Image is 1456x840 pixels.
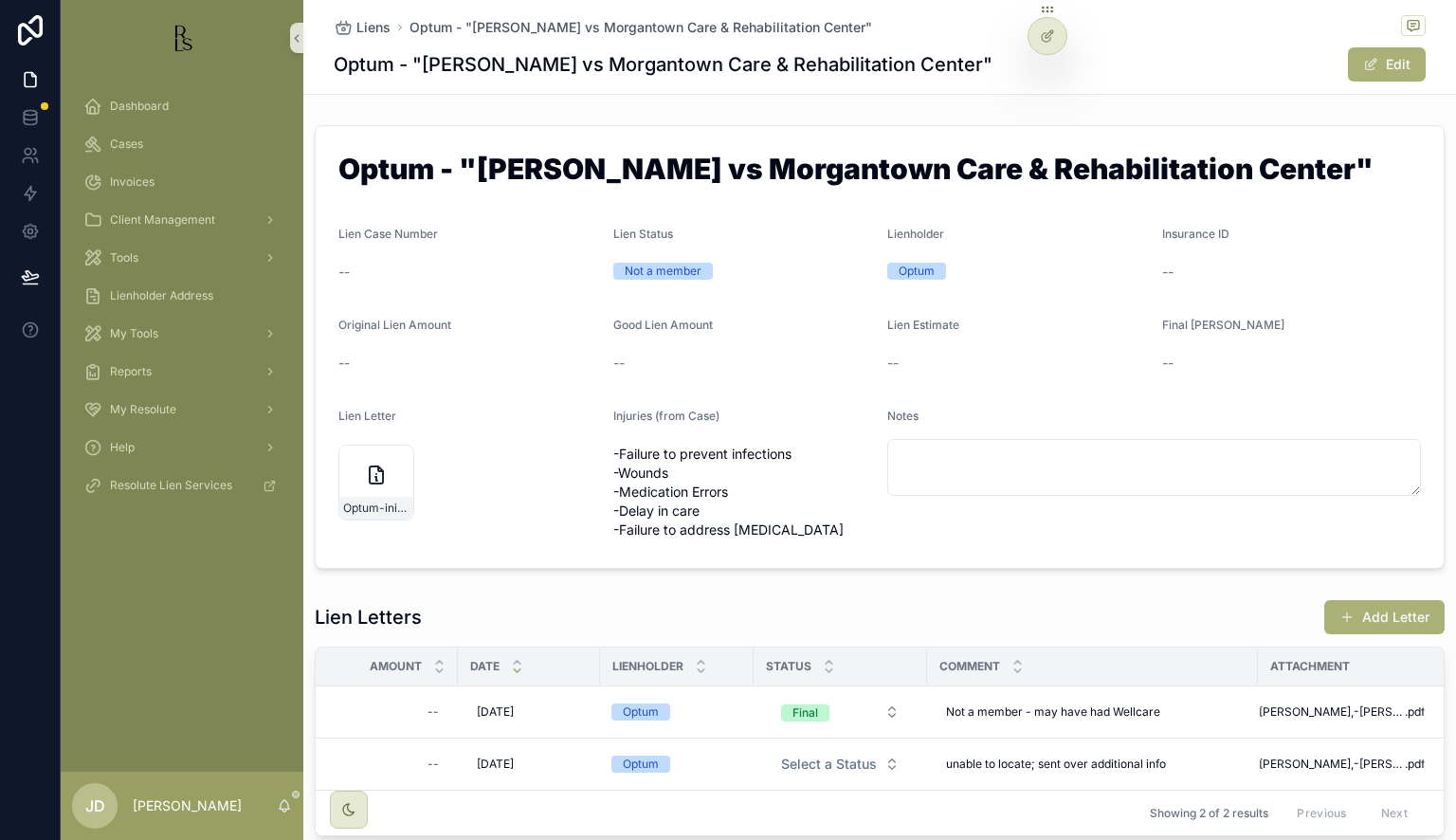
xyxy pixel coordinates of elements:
[946,757,1166,772] span: unable to locate; sent over additional info
[338,697,446,727] a: --
[338,155,1421,191] h1: Optum - "[PERSON_NAME] vs Morgantown Care & Rehabilitation Center"
[338,263,350,282] span: --
[334,51,992,78] h1: Optum - "[PERSON_NAME] vs Morgantown Care & Rehabilitation Center"
[1162,318,1284,332] span: Final [PERSON_NAME]
[469,697,589,727] a: [DATE]
[1259,704,1425,720] a: [PERSON_NAME],-[PERSON_NAME]---from-Optum-unable-to-locate-09-11-25.pdf
[72,430,292,465] a: Help
[110,137,143,152] span: Cases
[72,279,292,313] a: Lienholder Address
[110,364,152,379] span: Reports
[85,794,105,817] span: JD
[887,227,944,241] span: Lienholder
[1259,704,1405,720] span: [PERSON_NAME],-[PERSON_NAME]---from-Optum-unable-to-locate-09-11-25
[1348,47,1426,82] button: Edit
[887,409,919,423] span: Notes
[167,23,197,53] img: App logo
[1162,227,1229,241] span: Insurance ID
[613,445,873,539] span: -Failure to prevent infections -Wounds -Medication Errors -Delay in care -Failure to address [MED...
[766,747,915,781] button: Select Button
[338,318,451,332] span: Original Lien Amount
[887,354,899,373] span: --
[334,18,391,37] a: Liens
[338,409,396,423] span: Lien Letter
[72,241,292,275] a: Tools
[1259,757,1405,772] span: [PERSON_NAME],-[PERSON_NAME]---from-optum-unable-to-locate-need-info-09-02-25
[72,468,292,502] a: Resolute Lien Services
[110,212,215,228] span: Client Management
[110,99,169,114] span: Dashboard
[338,227,438,241] span: Lien Case Number
[72,165,292,199] a: Invoices
[428,757,439,772] div: --
[765,746,916,782] a: Select Button
[766,659,811,674] span: Status
[938,749,1247,779] a: unable to locate; sent over additional info
[623,703,659,721] div: Optum
[477,704,514,720] span: [DATE]
[765,694,916,730] a: Select Button
[477,757,514,772] span: [DATE]
[625,263,701,280] div: Not a member
[1270,659,1350,674] span: Attachment
[110,478,232,493] span: Resolute Lien Services
[72,203,292,237] a: Client Management
[612,659,683,674] span: Lienholder
[611,756,742,773] a: Optum
[72,393,292,427] a: My Resolute
[343,501,409,516] span: Optum-initial-lien-request-08-21-2025
[110,402,176,417] span: My Resolute
[946,704,1160,720] span: Not a member - may have had Wellcare
[781,755,877,774] span: Select a Status
[887,318,959,332] span: Lien Estimate
[72,355,292,389] a: Reports
[613,354,625,373] span: --
[1324,600,1445,634] button: Add Letter
[1150,806,1268,821] span: Showing 2 of 2 results
[899,263,935,280] div: Optum
[792,704,818,721] div: Final
[110,326,158,341] span: My Tools
[623,756,659,773] div: Optum
[338,749,446,779] a: --
[1405,704,1425,720] span: .pdf
[110,288,213,303] span: Lienholder Address
[766,695,915,729] button: Select Button
[110,174,155,190] span: Invoices
[1405,757,1425,772] span: .pdf
[72,317,292,351] a: My Tools
[611,703,742,721] a: Optum
[72,89,292,123] a: Dashboard
[613,409,719,423] span: Injuries (from Case)
[938,697,1247,727] a: Not a member - may have had Wellcare
[1259,757,1425,772] a: [PERSON_NAME],-[PERSON_NAME]---from-optum-unable-to-locate-need-info-09-02-25.pdf
[72,127,292,161] a: Cases
[133,796,242,815] p: [PERSON_NAME]
[1162,263,1174,282] span: --
[61,76,303,527] div: scrollable content
[428,704,439,720] div: --
[338,354,350,373] span: --
[469,749,589,779] a: [DATE]
[315,604,422,630] h1: Lien Letters
[613,227,673,241] span: Lien Status
[110,250,138,265] span: Tools
[110,440,135,455] span: Help
[470,659,500,674] span: Date
[409,18,872,37] a: Optum - "[PERSON_NAME] vs Morgantown Care & Rehabilitation Center"
[370,659,422,674] span: Amount
[613,318,713,332] span: Good Lien Amount
[939,659,1000,674] span: Comment
[1162,354,1174,373] span: --
[356,18,391,37] span: Liens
